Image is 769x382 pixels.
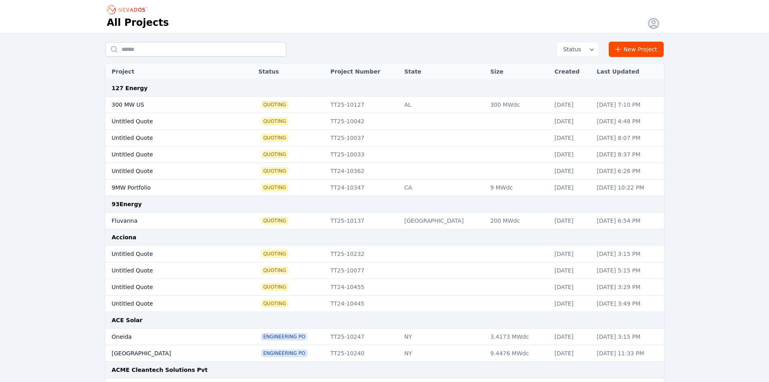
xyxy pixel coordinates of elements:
[593,279,664,295] td: [DATE] 3:29 PM
[105,312,664,329] td: ACE Solar
[486,329,550,345] td: 3.4173 MWdc
[105,362,664,378] td: ACME Cleantech Solutions Pvt
[400,329,486,345] td: NY
[105,329,234,345] td: Oneida
[262,151,288,158] span: Quoting
[486,97,550,113] td: 300 MWdc
[107,3,150,16] nav: Breadcrumb
[400,97,486,113] td: AL
[105,279,664,295] tr: Untitled QuoteQuotingTT24-10455[DATE][DATE] 3:29 PM
[593,97,664,113] td: [DATE] 7:10 PM
[486,345,550,362] td: 9.4476 MWdc
[105,262,234,279] td: Untitled Quote
[105,246,234,262] td: Untitled Quote
[593,63,664,80] th: Last Updated
[262,217,288,224] span: Quoting
[262,101,288,108] span: Quoting
[593,130,664,146] td: [DATE] 8:07 PM
[400,63,486,80] th: State
[400,179,486,196] td: CA
[105,196,664,213] td: 93Energy
[550,63,593,80] th: Created
[105,179,234,196] td: 9MW Portfolio
[326,63,400,80] th: Project Number
[254,63,327,80] th: Status
[593,163,664,179] td: [DATE] 6:26 PM
[262,350,307,357] span: Engineering PO
[105,213,664,229] tr: FluvannaQuotingTT25-10137[GEOGRAPHIC_DATA]200 MWdc[DATE][DATE] 6:54 PM
[560,45,581,53] span: Status
[262,284,288,290] span: Quoting
[593,113,664,130] td: [DATE] 4:48 PM
[326,329,400,345] td: TT25-10247
[105,262,664,279] tr: Untitled QuoteQuotingTT25-10077[DATE][DATE] 5:15 PM
[105,130,234,146] td: Untitled Quote
[486,63,550,80] th: Size
[326,97,400,113] td: TT25-10127
[550,146,593,163] td: [DATE]
[326,345,400,362] td: TT25-10240
[550,97,593,113] td: [DATE]
[550,213,593,229] td: [DATE]
[550,262,593,279] td: [DATE]
[609,42,664,57] a: New Project
[262,267,288,274] span: Quoting
[593,262,664,279] td: [DATE] 5:15 PM
[593,345,664,362] td: [DATE] 11:33 PM
[550,113,593,130] td: [DATE]
[550,163,593,179] td: [DATE]
[486,213,550,229] td: 200 MWdc
[107,16,169,29] h1: All Projects
[105,63,234,80] th: Project
[105,279,234,295] td: Untitled Quote
[105,130,664,146] tr: Untitled QuoteQuotingTT25-10037[DATE][DATE] 8:07 PM
[105,246,664,262] tr: Untitled QuoteQuotingTT25-10232[DATE][DATE] 3:15 PM
[593,329,664,345] td: [DATE] 3:15 PM
[105,229,664,246] td: Acciona
[105,295,234,312] td: Untitled Quote
[105,295,664,312] tr: Untitled QuoteQuotingTT24-10445[DATE][DATE] 3:49 PM
[105,163,664,179] tr: Untitled QuoteQuotingTT24-10362[DATE][DATE] 6:26 PM
[262,333,307,340] span: Engineering PO
[105,163,234,179] td: Untitled Quote
[105,213,234,229] td: Fluvanna
[262,300,288,307] span: Quoting
[326,279,400,295] td: TT24-10455
[105,345,234,362] td: [GEOGRAPHIC_DATA]
[557,42,599,57] button: Status
[550,329,593,345] td: [DATE]
[550,279,593,295] td: [DATE]
[262,118,288,125] span: Quoting
[400,213,486,229] td: [GEOGRAPHIC_DATA]
[326,179,400,196] td: TT24-10347
[326,113,400,130] td: TT25-10042
[105,80,664,97] td: 127 Energy
[105,179,664,196] tr: 9MW PortfolioQuotingTT24-10347CA9 MWdc[DATE][DATE] 10:22 PM
[262,251,288,257] span: Quoting
[262,184,288,191] span: Quoting
[326,262,400,279] td: TT25-10077
[326,163,400,179] td: TT24-10362
[400,345,486,362] td: NY
[593,295,664,312] td: [DATE] 3:49 PM
[105,345,664,362] tr: [GEOGRAPHIC_DATA]Engineering POTT25-10240NY9.4476 MWdc[DATE][DATE] 11:33 PM
[550,295,593,312] td: [DATE]
[105,113,234,130] td: Untitled Quote
[486,179,550,196] td: 9 MWdc
[593,246,664,262] td: [DATE] 3:15 PM
[326,295,400,312] td: TT24-10445
[326,130,400,146] td: TT25-10037
[105,113,664,130] tr: Untitled QuoteQuotingTT25-10042[DATE][DATE] 4:48 PM
[326,246,400,262] td: TT25-10232
[326,213,400,229] td: TT25-10137
[262,135,288,141] span: Quoting
[105,146,664,163] tr: Untitled QuoteQuotingTT25-10033[DATE][DATE] 8:37 PM
[105,146,234,163] td: Untitled Quote
[262,168,288,174] span: Quoting
[105,329,664,345] tr: OneidaEngineering POTT25-10247NY3.4173 MWdc[DATE][DATE] 3:15 PM
[593,179,664,196] td: [DATE] 10:22 PM
[550,345,593,362] td: [DATE]
[326,146,400,163] td: TT25-10033
[105,97,234,113] td: 300 MW US
[593,213,664,229] td: [DATE] 6:54 PM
